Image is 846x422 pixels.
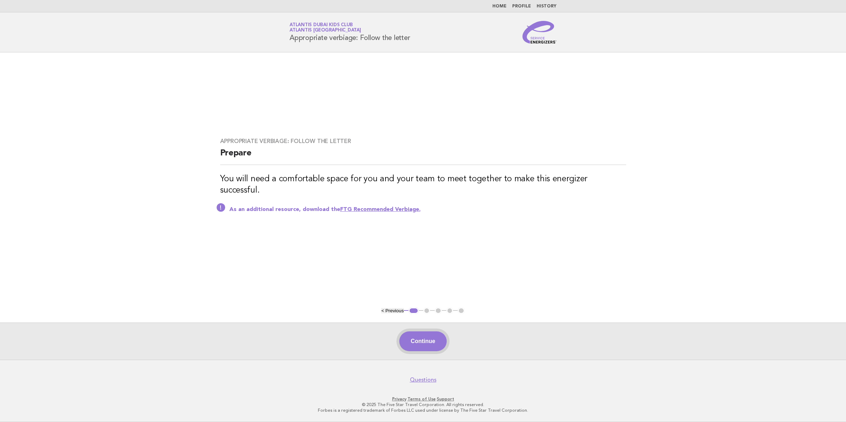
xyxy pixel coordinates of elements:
[410,376,436,383] a: Questions
[512,4,531,8] a: Profile
[392,397,406,401] a: Privacy
[290,23,361,33] a: Atlantis Dubai Kids ClubAtlantis [GEOGRAPHIC_DATA]
[290,23,410,41] h1: Appropriate verbiage: Follow the letter
[229,206,626,213] p: As an additional resource, download the
[220,138,626,145] h3: Appropriate verbiage: Follow the letter
[381,308,404,313] button: < Previous
[206,396,640,402] p: · ·
[408,307,419,314] button: 1
[407,397,436,401] a: Terms of Use
[399,331,446,351] button: Continue
[206,407,640,413] p: Forbes is a registered trademark of Forbes LLC used under license by The Five Star Travel Corpora...
[492,4,507,8] a: Home
[522,21,556,44] img: Service Energizers
[537,4,556,8] a: History
[220,173,626,196] h3: You will need a comfortable space for you and your team to meet together to make this energizer s...
[340,207,421,212] a: FTG Recommended Verbiage.
[206,402,640,407] p: © 2025 The Five Star Travel Corporation. All rights reserved.
[220,148,626,165] h2: Prepare
[437,397,454,401] a: Support
[290,28,361,33] span: Atlantis [GEOGRAPHIC_DATA]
